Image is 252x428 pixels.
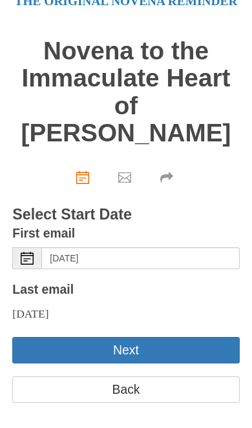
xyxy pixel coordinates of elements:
[12,37,239,147] h1: Novena to the Immaculate Heart of [PERSON_NAME]
[12,279,74,300] label: Last email
[105,159,147,194] div: Click "Next" to confirm your start date first.
[12,223,75,244] label: First email
[12,376,239,403] a: Back
[63,159,105,194] a: Choose start date
[12,307,48,320] span: [DATE]
[147,159,189,194] div: Click "Next" to confirm your start date first.
[12,337,239,363] button: Next
[12,207,239,223] h3: Select Start Date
